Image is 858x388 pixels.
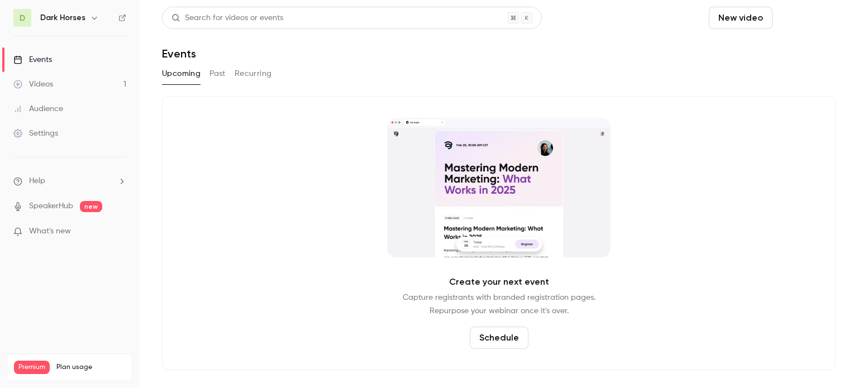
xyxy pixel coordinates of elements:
[29,226,71,237] span: What's new
[29,175,45,187] span: Help
[171,12,283,24] div: Search for videos or events
[13,54,52,65] div: Events
[470,327,528,349] button: Schedule
[162,65,201,83] button: Upcoming
[80,201,102,212] span: new
[40,12,85,23] h6: Dark Horses
[13,103,63,114] div: Audience
[20,12,25,24] span: D
[113,227,126,237] iframe: Noticeable Trigger
[709,7,773,29] button: New video
[13,175,126,187] li: help-dropdown-opener
[449,275,549,289] p: Create your next event
[56,363,126,372] span: Plan usage
[13,128,58,139] div: Settings
[162,47,196,60] h1: Events
[777,7,836,29] button: Schedule
[14,361,50,374] span: Premium
[403,291,595,318] p: Capture registrants with branded registration pages. Repurpose your webinar once it's over.
[235,65,272,83] button: Recurring
[209,65,226,83] button: Past
[13,79,53,90] div: Videos
[29,200,73,212] a: SpeakerHub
